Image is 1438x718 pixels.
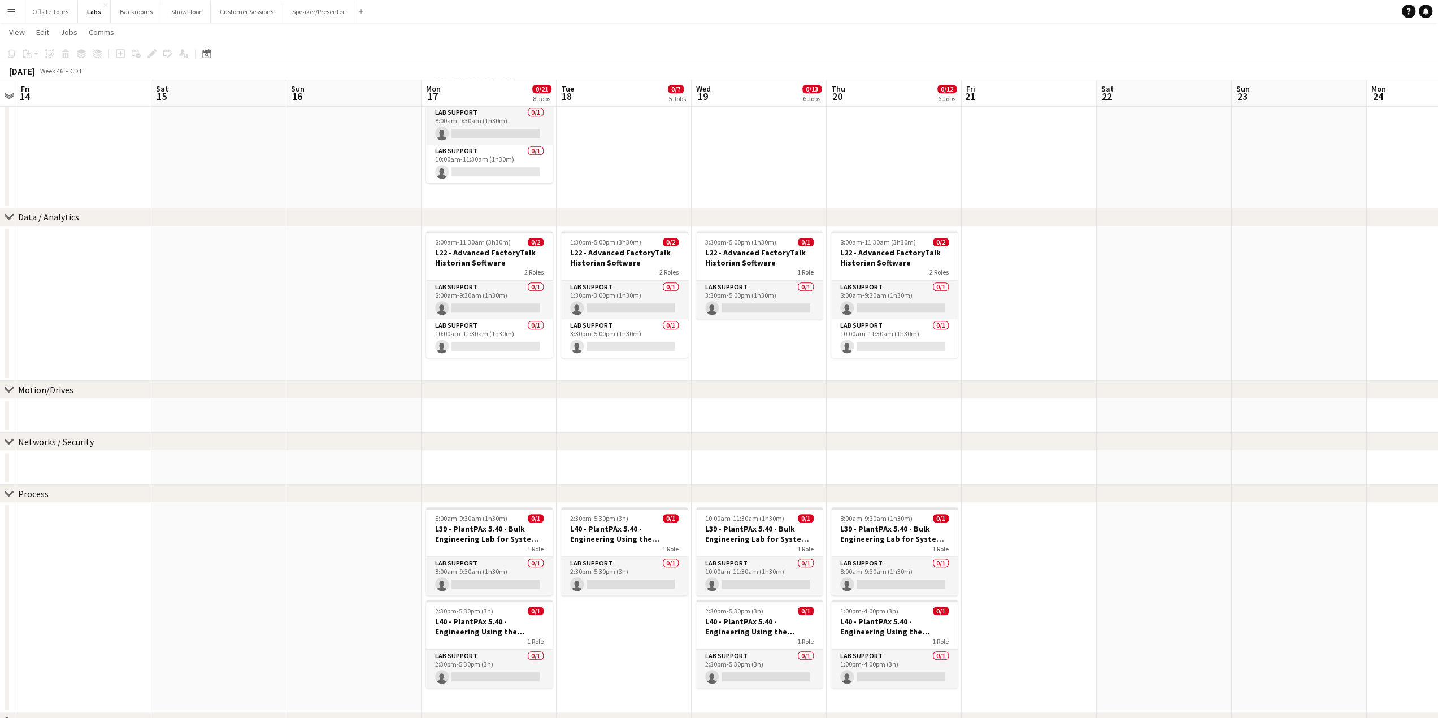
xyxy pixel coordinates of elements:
[831,600,958,688] app-job-card: 1:00pm-4:00pm (3h)0/1L40 - PlantPAx 5.40 - Engineering Using the PlantPAx Process Library1 RoleLa...
[933,514,949,523] span: 0/1
[798,514,814,523] span: 0/1
[426,247,553,268] h3: L22 - Advanced FactoryTalk Historian Software
[1370,90,1386,103] span: 24
[426,650,553,688] app-card-role: Lab Support0/12:30pm-5:30pm (3h)
[426,56,553,183] app-job-card: 8:00am-11:30am (3h30m)0/2L41 - Embedded Edge Compute Optimized for FactoryTalk® Optix™ and Docker...
[932,545,949,553] span: 1 Role
[696,247,823,268] h3: L22 - Advanced FactoryTalk Historian Software
[561,231,688,358] app-job-card: 1:30pm-5:00pm (3h30m)0/2L22 - Advanced FactoryTalk Historian Software2 RolesLab Support0/11:30pm-...
[162,1,211,23] button: ShowFloor
[89,27,114,37] span: Comms
[663,514,679,523] span: 0/1
[154,90,168,103] span: 15
[696,507,823,595] app-job-card: 10:00am-11:30am (1h30m)0/1L39 - PlantPAx 5.40 - Bulk Engineering Lab for System Deployers1 RoleLa...
[831,231,958,358] app-job-card: 8:00am-11:30am (3h30m)0/2L22 - Advanced FactoryTalk Historian Software2 RolesLab Support0/18:00am...
[696,600,823,688] app-job-card: 2:30pm-5:30pm (3h)0/1L40 - PlantPAx 5.40 - Engineering Using the PlantPAx Process Library1 RoleLa...
[527,545,544,553] span: 1 Role
[797,268,814,276] span: 1 Role
[696,84,711,94] span: Wed
[435,607,493,615] span: 2:30pm-5:30pm (3h)
[831,319,958,358] app-card-role: Lab Support0/110:00am-11:30am (1h30m)
[831,507,958,595] app-job-card: 8:00am-9:30am (1h30m)0/1L39 - PlantPAx 5.40 - Bulk Engineering Lab for System Deployers1 RoleLab ...
[1236,84,1250,94] span: Sun
[435,514,507,523] span: 8:00am-9:30am (1h30m)
[705,238,776,246] span: 3:30pm-5:00pm (1h30m)
[831,557,958,595] app-card-role: Lab Support0/18:00am-9:30am (1h30m)
[840,607,898,615] span: 1:00pm-4:00pm (3h)
[797,545,814,553] span: 1 Role
[705,514,784,523] span: 10:00am-11:30am (1h30m)
[840,238,916,246] span: 8:00am-11:30am (3h30m)
[1371,84,1386,94] span: Mon
[60,27,77,37] span: Jobs
[426,231,553,358] app-job-card: 8:00am-11:30am (3h30m)0/2L22 - Advanced FactoryTalk Historian Software2 RolesLab Support0/18:00am...
[929,268,949,276] span: 2 Roles
[37,67,66,75] span: Week 46
[18,436,94,447] div: Networks / Security
[533,94,551,103] div: 8 Jobs
[932,637,949,646] span: 1 Role
[831,84,845,94] span: Thu
[289,90,305,103] span: 16
[524,268,544,276] span: 2 Roles
[803,94,821,103] div: 6 Jobs
[70,67,82,75] div: CDT
[527,637,544,646] span: 1 Role
[831,524,958,544] h3: L39 - PlantPAx 5.40 - Bulk Engineering Lab for System Deployers
[668,94,686,103] div: 5 Jobs
[9,27,25,37] span: View
[528,238,544,246] span: 0/2
[561,247,688,268] h3: L22 - Advanced FactoryTalk Historian Software
[111,1,162,23] button: Backrooms
[798,607,814,615] span: 0/1
[831,650,958,688] app-card-role: Lab Support0/11:00pm-4:00pm (3h)
[426,319,553,358] app-card-role: Lab Support0/110:00am-11:30am (1h30m)
[426,145,553,183] app-card-role: Lab Support0/110:00am-11:30am (1h30m)
[424,90,441,103] span: 17
[561,557,688,595] app-card-role: Lab Support0/12:30pm-5:30pm (3h)
[36,27,49,37] span: Edit
[1101,84,1114,94] span: Sat
[831,616,958,637] h3: L40 - PlantPAx 5.40 - Engineering Using the PlantPAx Process Library
[696,557,823,595] app-card-role: Lab Support0/110:00am-11:30am (1h30m)
[1100,90,1114,103] span: 22
[426,600,553,688] div: 2:30pm-5:30pm (3h)0/1L40 - PlantPAx 5.40 - Engineering Using the PlantPAx Process Library1 RoleLa...
[435,238,511,246] span: 8:00am-11:30am (3h30m)
[528,607,544,615] span: 0/1
[532,85,551,93] span: 0/21
[965,90,975,103] span: 21
[23,1,78,23] button: Offsite Tours
[528,514,544,523] span: 0/1
[696,231,823,319] app-job-card: 3:30pm-5:00pm (1h30m)0/1L22 - Advanced FactoryTalk Historian Software1 RoleLab Support0/13:30pm-5...
[19,90,30,103] span: 14
[559,90,574,103] span: 18
[938,94,956,103] div: 6 Jobs
[56,25,82,40] a: Jobs
[797,637,814,646] span: 1 Role
[831,281,958,319] app-card-role: Lab Support0/18:00am-9:30am (1h30m)
[696,650,823,688] app-card-role: Lab Support0/12:30pm-5:30pm (3h)
[5,25,29,40] a: View
[966,84,975,94] span: Fri
[933,607,949,615] span: 0/1
[78,1,111,23] button: Labs
[32,25,54,40] a: Edit
[18,211,79,223] div: Data / Analytics
[211,1,283,23] button: Customer Sessions
[426,507,553,595] app-job-card: 8:00am-9:30am (1h30m)0/1L39 - PlantPAx 5.40 - Bulk Engineering Lab for System Deployers1 RoleLab ...
[696,616,823,637] h3: L40 - PlantPAx 5.40 - Engineering Using the PlantPAx Process Library
[21,84,30,94] span: Fri
[561,84,574,94] span: Tue
[937,85,957,93] span: 0/12
[561,281,688,319] app-card-role: Lab Support0/11:30pm-3:00pm (1h30m)
[663,238,679,246] span: 0/2
[694,90,711,103] span: 19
